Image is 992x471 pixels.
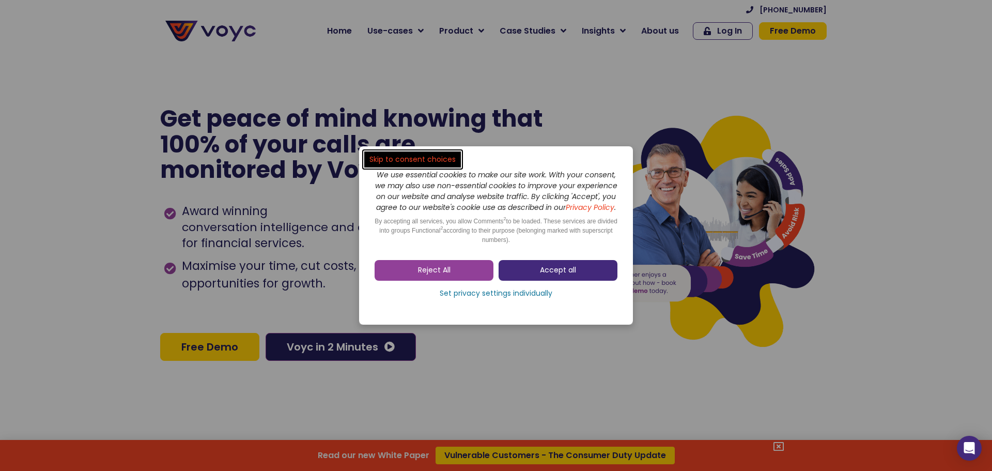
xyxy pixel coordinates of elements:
[540,265,576,276] span: Accept all
[375,218,617,244] span: By accepting all services, you allow Comments to be loaded. These services are divided into group...
[499,260,617,281] a: Accept all
[440,225,443,231] sup: 2
[566,202,614,212] a: Privacy Policy
[504,216,506,221] sup: 2
[137,41,163,53] span: Phone
[418,265,451,276] span: Reject All
[137,84,172,96] span: Job title
[375,170,617,212] i: We use essential cookies to make our site work. With your consent, we may also use non-essential ...
[440,288,552,299] span: Set privacy settings individually
[213,215,261,225] a: Privacy Policy
[375,286,617,301] a: Set privacy settings individually
[364,151,461,168] a: Skip to consent choices
[375,260,493,281] a: Reject All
